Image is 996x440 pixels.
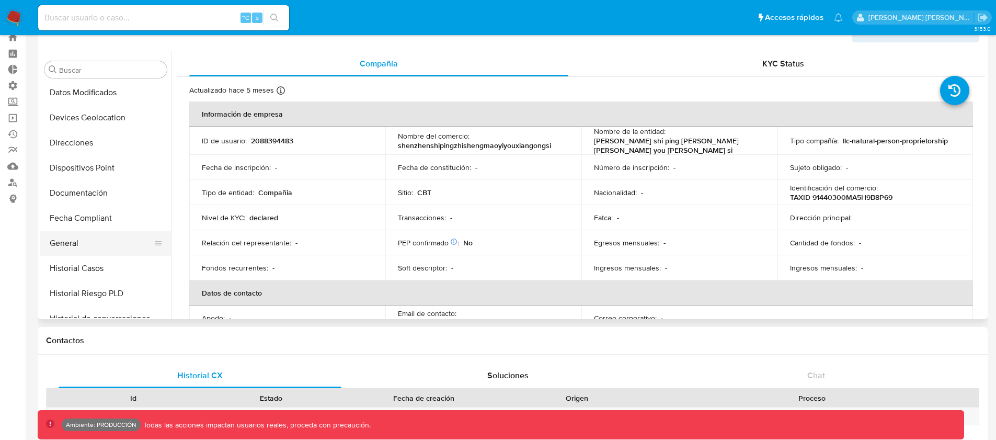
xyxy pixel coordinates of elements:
span: s [256,13,259,22]
a: Notificaciones [834,13,843,22]
input: Buscar [59,65,163,75]
p: Identificación del comercio : [790,183,878,193]
p: [PERSON_NAME] shi ping [PERSON_NAME] [PERSON_NAME] you [PERSON_NAME] si [594,136,761,155]
th: Información de empresa [189,101,973,127]
p: Transacciones : [398,213,446,222]
p: Actualizado hace 5 meses [189,85,274,95]
p: Sujeto obligado : [790,163,842,172]
button: Historial Riesgo PLD [40,281,171,306]
p: Fatca : [594,213,613,222]
p: Número de inscripción : [594,163,669,172]
th: Datos de contacto [189,280,973,306]
button: Fecha Compliant [40,206,171,231]
span: Historial CX [177,369,223,381]
p: Ingresos mensuales : [790,263,857,273]
p: declared [249,213,278,222]
span: Accesos rápidos [765,12,823,23]
p: No [463,238,473,247]
p: Tipo compañía : [790,136,839,145]
p: PEP confirmado : [398,238,459,247]
span: ⌥ [242,13,249,22]
span: Chat [807,369,825,381]
p: - [272,263,274,273]
p: Ambiente: PRODUCCIÓN [66,423,136,427]
p: [EMAIL_ADDRESS][DOMAIN_NAME] [398,318,518,328]
span: Compañía [360,58,398,70]
div: Origen [516,393,638,403]
button: search-icon [264,10,285,25]
p: shenzhenshipingzhishengmaoyiyouxiangongsi [398,141,551,150]
p: Egresos mensuales : [594,238,659,247]
p: - [665,263,667,273]
button: Dispositivos Point [40,155,171,180]
button: Historial de conversaciones [40,306,171,331]
p: - [617,213,619,222]
p: Sitio : [398,188,413,197]
p: - [859,238,861,247]
p: Fecha de constitución : [398,163,471,172]
button: Datos Modificados [40,80,171,105]
button: Documentación [40,180,171,206]
a: Salir [977,12,988,23]
p: Nivel de KYC : [202,213,245,222]
div: Proceso [653,393,971,403]
p: - [673,163,676,172]
p: - [295,238,297,247]
p: - [846,163,848,172]
button: Buscar [49,65,57,74]
button: General [40,231,163,256]
p: Dirección principal : [790,213,852,222]
p: Compañia [258,188,292,197]
p: Todas las acciones impactan usuarios reales, proceda con precaución. [141,420,371,430]
span: KYC Status [762,58,804,70]
p: Cantidad de fondos : [790,238,855,247]
p: Apodo : [202,313,225,323]
p: Fecha de inscripción : [202,163,271,172]
p: llc-natural-person-proprietorship [843,136,948,145]
button: Devices Geolocation [40,105,171,130]
p: - [275,163,277,172]
p: Tipo de entidad : [202,188,254,197]
span: Soluciones [487,369,529,381]
p: - [641,188,643,197]
p: TAXID 91440300MA5H9B8P69 [790,193,892,202]
p: - [663,238,666,247]
span: 3.153.0 [974,25,991,33]
p: 2088394483 [251,136,293,145]
p: - [229,313,231,323]
p: CBT [417,188,431,197]
div: Id [72,393,195,403]
p: Correo corporativo : [594,313,657,323]
p: - [661,313,663,323]
p: Fondos recurrentes : [202,263,268,273]
p: victor.david@mercadolibre.com.co [868,13,974,22]
p: Soft descriptor : [398,263,447,273]
button: Direcciones [40,130,171,155]
p: Nombre del comercio : [398,131,470,141]
div: Estado [210,393,333,403]
p: - [475,163,477,172]
div: Fecha de creación [347,393,501,403]
h1: Contactos [46,335,979,346]
p: - [451,263,453,273]
input: Buscar usuario o caso... [38,11,289,25]
p: Ingresos mensuales : [594,263,661,273]
p: Nombre de la entidad : [594,127,666,136]
p: Email de contacto : [398,309,456,318]
p: Relación del representante : [202,238,291,247]
p: - [450,213,452,222]
button: Historial Casos [40,256,171,281]
p: Nacionalidad : [594,188,637,197]
p: ID de usuario : [202,136,247,145]
p: - [861,263,863,273]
